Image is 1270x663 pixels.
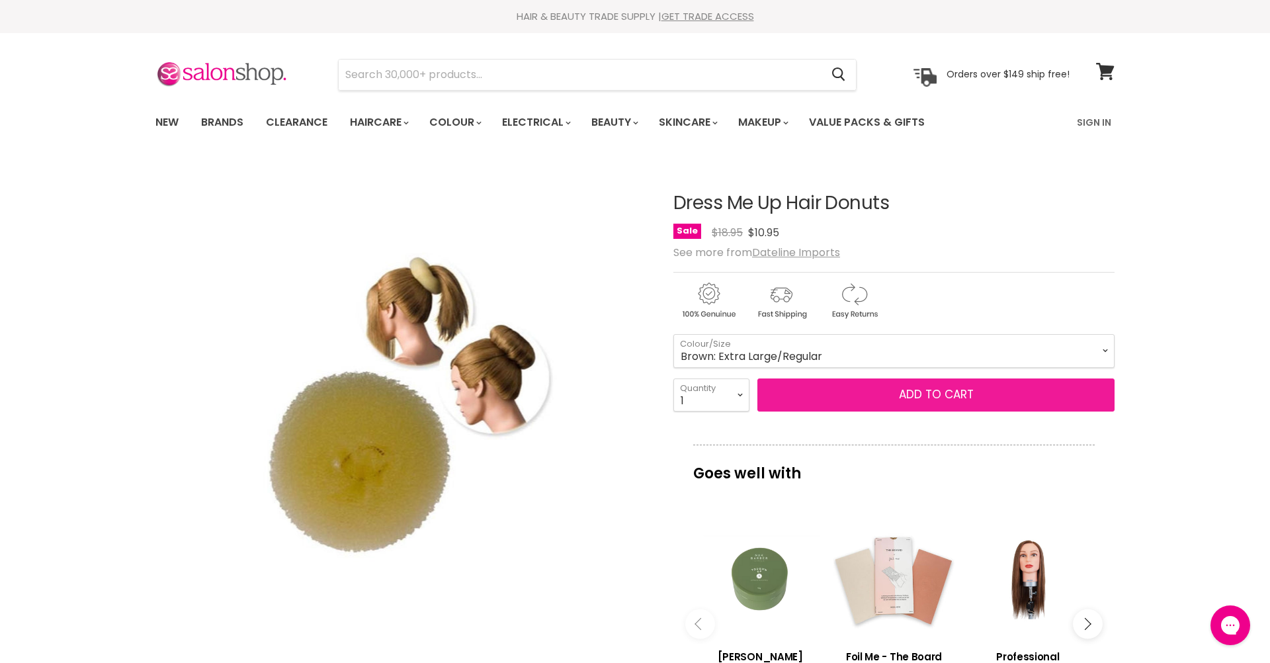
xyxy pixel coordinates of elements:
button: Add to cart [757,378,1115,412]
a: Value Packs & Gifts [799,109,935,136]
button: Search [821,60,856,90]
span: $18.95 [712,225,743,240]
a: Makeup [728,109,796,136]
form: Product [338,59,857,91]
a: Skincare [649,109,726,136]
a: Colour [419,109,489,136]
p: Orders over $149 ship free! [947,68,1070,80]
a: Beauty [581,109,646,136]
img: genuine.gif [673,281,743,321]
iframe: Gorgias live chat messenger [1204,601,1257,650]
a: GET TRADE ACCESS [661,9,754,23]
select: Quantity [673,378,749,412]
a: Dateline Imports [752,245,840,260]
span: Sale [673,224,701,239]
img: shipping.gif [746,281,816,321]
input: Search [339,60,821,90]
nav: Main [139,103,1131,142]
ul: Main menu [146,103,1002,142]
span: Add to cart [899,386,974,402]
p: Goes well with [693,445,1095,488]
a: Haircare [340,109,417,136]
span: See more from [673,245,840,260]
div: Dress Me Up Hair Donuts image. Click or Scroll to Zoom. [155,160,650,654]
h1: Dress Me Up Hair Donuts [673,193,1115,214]
a: Electrical [492,109,579,136]
a: Brands [191,109,253,136]
a: Sign In [1069,109,1119,136]
a: Clearance [256,109,337,136]
div: HAIR & BEAUTY TRADE SUPPLY | [139,10,1131,23]
img: returns.gif [819,281,889,321]
a: New [146,109,189,136]
span: $10.95 [748,225,779,240]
